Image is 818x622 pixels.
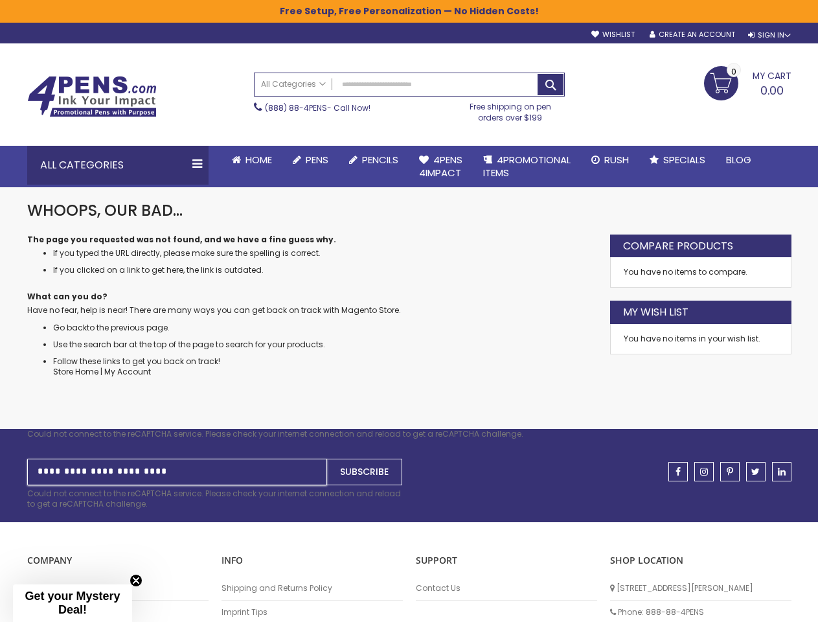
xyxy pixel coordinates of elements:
[27,235,597,245] dt: The page you requested was not found, and we have a fine guess why.
[306,153,328,167] span: Pens
[639,146,716,174] a: Specials
[751,467,760,476] span: twitter
[610,577,791,601] li: [STREET_ADDRESS][PERSON_NAME]
[604,153,629,167] span: Rush
[339,146,409,174] a: Pencils
[650,30,735,40] a: Create an Account
[726,153,751,167] span: Blog
[222,607,403,617] a: Imprint Tips
[104,366,151,377] a: My Account
[720,462,740,481] a: pinterest
[760,82,784,98] span: 0.00
[27,305,597,316] dd: Have no fear, help is near! There are many ways you can get back on track with Magento Store.
[731,65,736,78] span: 0
[362,153,398,167] span: Pencils
[53,340,597,350] li: Use the search bar at the top of the page to search for your products.
[261,79,326,89] span: All Categories
[340,465,389,478] span: Subscribe
[694,462,714,481] a: instagram
[265,102,327,113] a: (888) 88-4PENS
[473,146,581,188] a: 4PROMOTIONALITEMS
[704,66,791,98] a: 0.00 0
[663,153,705,167] span: Specials
[772,462,791,481] a: linkedin
[130,574,142,587] button: Close teaser
[27,555,209,567] p: COMPANY
[409,146,473,188] a: 4Pens4impact
[746,462,766,481] a: twitter
[748,30,791,40] div: Sign In
[222,555,403,567] p: INFO
[416,583,597,593] a: Contact Us
[27,76,157,117] img: 4Pens Custom Pens and Promotional Products
[53,323,597,333] li: to the previous page.
[25,590,120,616] span: Get your Mystery Deal!
[27,489,403,509] div: Could not connect to the reCAPTCHA service. Please check your internet connection and reload to g...
[668,462,688,481] a: facebook
[610,555,791,567] p: SHOP LOCATION
[624,334,778,344] div: You have no items in your wish list.
[610,257,791,288] div: You have no items to compare.
[222,583,403,593] a: Shipping and Returns Policy
[591,30,635,40] a: Wishlist
[676,467,681,476] span: facebook
[53,366,98,377] a: Store Home
[456,97,565,122] div: Free shipping on pen orders over $199
[416,555,597,567] p: Support
[581,146,639,174] a: Rush
[282,146,339,174] a: Pens
[326,459,402,485] button: Subscribe
[711,587,818,622] iframe: Google Customer Reviews
[27,583,209,593] a: About Us
[27,146,209,185] div: All Categories
[222,146,282,174] a: Home
[778,467,786,476] span: linkedin
[53,265,597,275] li: If you clicked on a link to get here, the link is outdated.
[623,239,733,253] strong: Compare Products
[53,356,597,377] li: Follow these links to get you back on track!
[727,467,733,476] span: pinterest
[716,146,762,174] a: Blog
[483,153,571,179] span: 4PROMOTIONAL ITEMS
[623,305,688,319] strong: My Wish List
[265,102,370,113] span: - Call Now!
[53,248,597,259] li: If you typed the URL directly, please make sure the spelling is correct.
[13,584,132,622] div: Get your Mystery Deal!Close teaser
[700,467,708,476] span: instagram
[419,153,462,179] span: 4Pens 4impact
[100,366,102,377] span: |
[245,153,272,167] span: Home
[27,292,597,302] dt: What can you do?
[27,429,791,439] div: Could not connect to the reCAPTCHA service. Please check your internet connection and reload to g...
[53,322,87,333] a: Go back
[255,73,332,95] a: All Categories
[27,200,183,221] span: Whoops, our bad...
